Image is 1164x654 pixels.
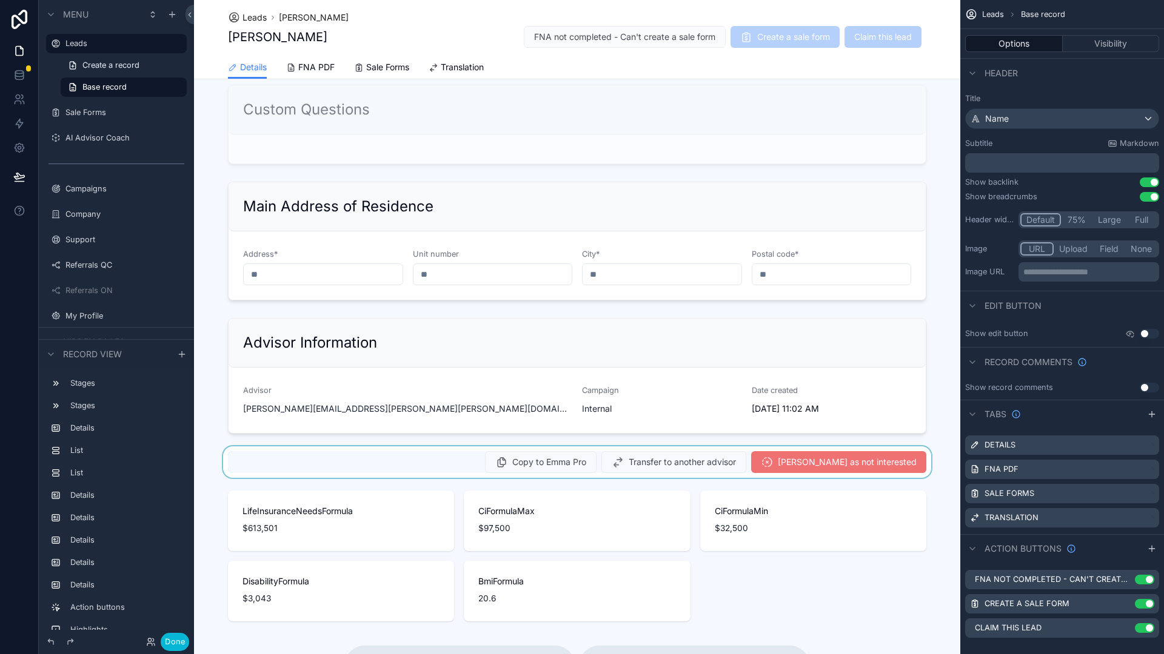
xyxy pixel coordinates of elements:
a: Translation [429,56,484,81]
span: Sale Forms [366,61,409,73]
span: Details [240,61,267,73]
div: Show backlink [965,177,1018,187]
label: My Profile [65,311,184,321]
label: Action buttons [70,603,182,612]
span: Edit button [985,300,1042,312]
button: Upload [1054,242,1093,256]
label: Create a sale form [985,599,1069,609]
label: Referrals ON [65,286,184,296]
div: scrollable content [39,368,194,630]
label: Show edit button [965,329,1028,339]
label: Leads [65,39,179,48]
label: Stages [70,401,182,411]
div: Show record comments [965,383,1053,392]
button: None [1125,242,1157,256]
label: Image URL [965,267,1014,277]
div: scrollable content [965,153,1159,173]
label: Campaigns [65,184,184,194]
span: Action buttons [985,543,1062,555]
button: Large [1092,213,1126,226]
a: FNA PDF [286,56,335,81]
span: Hidden pages [63,336,125,348]
label: Title [965,94,1159,104]
span: Record comments [985,356,1072,368]
label: Details [70,490,182,500]
label: Stages [70,378,182,388]
a: Details [228,56,267,79]
label: List [70,468,182,478]
button: 75% [1061,213,1092,226]
div: scrollable content [1018,262,1159,282]
button: Full [1126,213,1158,226]
label: Details [985,440,1015,450]
label: FNA PDF [985,464,1018,474]
span: Markdown [1120,139,1159,148]
label: Translation [985,513,1039,523]
h1: [PERSON_NAME] [228,28,327,45]
label: Details [70,580,182,590]
label: FNA not completed - Can't create a sale form [975,575,1130,584]
a: Sale Forms [354,56,409,81]
span: Translation [441,61,484,73]
span: Record view [63,348,122,360]
label: Claim this lead [975,623,1042,633]
span: Leads [242,12,267,24]
label: Support [65,235,184,245]
span: FNA PDF [298,61,335,73]
button: Name [965,108,1159,129]
span: Create a record [82,61,139,70]
label: Sale Forms [985,489,1034,498]
span: Menu [63,8,89,21]
label: List [70,446,182,455]
label: Referrals QC [65,260,184,270]
button: Done [161,633,189,651]
label: Details [70,423,182,433]
button: Default [1020,213,1061,226]
a: [PERSON_NAME] [279,12,349,24]
span: Base record [1021,10,1065,19]
label: Details [70,535,182,545]
label: AI Advisor Coach [65,133,184,143]
button: Options [965,35,1063,52]
span: Name [985,113,1009,125]
a: Leads [228,12,267,24]
label: Highlights [70,625,182,635]
button: Field [1093,242,1125,256]
span: Tabs [985,408,1006,420]
div: Show breadcrumbs [965,192,1037,202]
label: Image [965,244,1014,254]
button: Visibility [1063,35,1160,52]
label: Header width [965,215,1014,225]
label: Company [65,210,184,219]
a: Create a record [61,56,187,75]
label: Subtitle [965,139,992,148]
label: Details [70,558,182,567]
span: Header [985,67,1018,79]
label: Details [70,513,182,523]
label: Sale Forms [65,108,184,117]
span: Base record [82,82,127,92]
span: Leads [982,10,1004,19]
a: Markdown [1108,139,1159,148]
a: Base record [61,78,187,97]
button: URL [1020,242,1054,256]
